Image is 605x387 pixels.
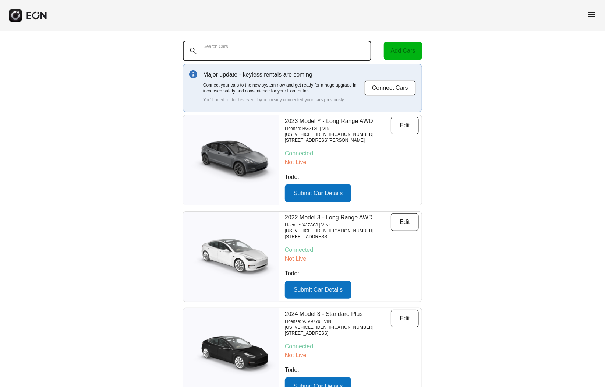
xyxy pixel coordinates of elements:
[285,149,419,158] p: Connected
[364,80,416,96] button: Connect Cars
[285,269,419,278] p: Todo:
[285,126,391,137] p: License: BG2T2L | VIN: [US_VEHICLE_IDENTIFICATION_NUMBER]
[285,342,419,351] p: Connected
[285,366,419,374] p: Todo:
[183,233,279,281] img: car
[203,82,364,94] p: Connect your cars to the new system now and get ready for a huge upgrade in increased safety and ...
[285,319,391,330] p: License: VJV9779 | VIN: [US_VEHICLE_IDENTIFICATION_NUMBER]
[285,281,351,299] button: Submit Car Details
[203,70,364,79] p: Major update - keyless rentals are coming
[391,213,419,231] button: Edit
[285,246,419,254] p: Connected
[203,97,364,103] p: You'll need to do this even if you already connected your cars previously.
[189,70,197,78] img: info
[285,137,391,143] p: [STREET_ADDRESS][PERSON_NAME]
[285,213,391,222] p: 2022 Model 3 - Long Range AWD
[183,136,279,184] img: car
[391,117,419,134] button: Edit
[285,158,419,167] p: Not Live
[285,222,391,234] p: License: XJ7A0J | VIN: [US_VEHICLE_IDENTIFICATION_NUMBER]
[285,351,419,360] p: Not Live
[391,310,419,327] button: Edit
[285,234,391,240] p: [STREET_ADDRESS]
[285,310,391,319] p: 2024 Model 3 - Standard Plus
[285,330,391,336] p: [STREET_ADDRESS]
[285,184,351,202] button: Submit Car Details
[285,117,391,126] p: 2023 Model Y - Long Range AWD
[183,329,279,377] img: car
[204,43,228,49] label: Search Cars
[587,10,596,19] span: menu
[285,254,419,263] p: Not Live
[285,173,419,182] p: Todo:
